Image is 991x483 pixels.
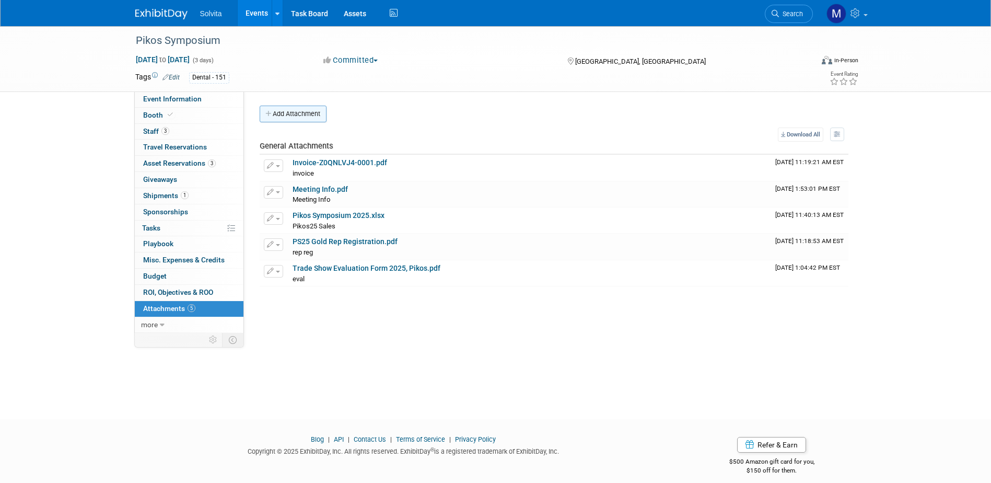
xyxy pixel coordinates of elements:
[135,301,243,317] a: Attachments5
[751,54,859,70] div: Event Format
[293,158,387,167] a: Invoice-Z0QNLVJ4-0001.pdf
[135,9,188,19] img: ExhibitDay
[135,172,243,188] a: Giveaways
[192,57,214,64] span: (3 days)
[455,435,496,443] a: Privacy Policy
[162,74,180,81] a: Edit
[293,275,305,283] span: eval
[135,55,190,64] span: [DATE] [DATE]
[135,140,243,155] a: Travel Reservations
[388,435,394,443] span: |
[260,141,333,151] span: General Attachments
[320,55,382,66] button: Committed
[158,55,168,64] span: to
[135,72,180,84] td: Tags
[135,204,243,220] a: Sponsorships
[771,181,848,208] td: Upload Timestamp
[135,317,243,333] a: more
[345,435,352,443] span: |
[293,237,398,246] a: PS25 Gold Rep Registration.pdf
[826,4,846,24] img: Matthew Burns
[771,234,848,260] td: Upload Timestamp
[135,91,243,107] a: Event Information
[135,269,243,284] a: Budget
[775,211,844,218] span: Upload Timestamp
[775,158,844,166] span: Upload Timestamp
[204,333,223,347] td: Personalize Event Tab Strip
[143,175,177,183] span: Giveaways
[779,10,803,18] span: Search
[293,222,335,230] span: Pikos25 Sales
[135,252,243,268] a: Misc. Expenses & Credits
[143,239,173,248] span: Playbook
[135,188,243,204] a: Shipments1
[334,435,344,443] a: API
[771,260,848,286] td: Upload Timestamp
[447,435,453,443] span: |
[775,264,840,271] span: Upload Timestamp
[132,31,797,50] div: Pikos Symposium
[188,304,195,312] span: 5
[260,106,327,122] button: Add Attachment
[737,437,806,453] a: Refer & Earn
[293,185,348,193] a: Meeting Info.pdf
[135,124,243,140] a: Staff3
[143,159,216,167] span: Asset Reservations
[181,191,189,199] span: 1
[771,208,848,234] td: Upload Timestamp
[135,156,243,171] a: Asset Reservations3
[687,451,856,475] div: $500 Amazon gift card for you,
[143,143,207,151] span: Travel Reservations
[778,128,823,142] a: Download All
[135,444,672,456] div: Copyright © 2025 ExhibitDay, Inc. All rights reserved. ExhibitDay is a registered trademark of Ex...
[775,185,840,192] span: Upload Timestamp
[135,236,243,252] a: Playbook
[325,435,332,443] span: |
[830,72,858,77] div: Event Rating
[822,56,832,64] img: Format-Inperson.png
[208,159,216,167] span: 3
[430,447,434,453] sup: ®
[143,95,202,103] span: Event Information
[687,466,856,475] div: $150 off for them.
[143,208,188,216] span: Sponsorships
[143,288,213,296] span: ROI, Objectives & ROO
[168,112,173,118] i: Booth reservation complete
[396,435,445,443] a: Terms of Service
[142,224,160,232] span: Tasks
[222,333,243,347] td: Toggle Event Tabs
[143,111,175,119] span: Booth
[200,9,222,18] span: Solvita
[293,264,440,272] a: Trade Show Evaluation Form 2025, Pikos.pdf
[293,195,331,203] span: Meeting Info
[311,435,324,443] a: Blog
[143,272,167,280] span: Budget
[143,127,169,135] span: Staff
[775,237,844,245] span: Upload Timestamp
[575,57,706,65] span: [GEOGRAPHIC_DATA], [GEOGRAPHIC_DATA]
[765,5,813,23] a: Search
[771,155,848,181] td: Upload Timestamp
[135,221,243,236] a: Tasks
[189,72,229,83] div: Dental - 151
[143,304,195,313] span: Attachments
[293,248,313,256] span: rep reg
[834,56,858,64] div: In-Person
[143,191,189,200] span: Shipments
[141,320,158,329] span: more
[293,211,384,220] a: Pikos Symposium 2025.xlsx
[135,285,243,301] a: ROI, Objectives & ROO
[161,127,169,135] span: 3
[143,256,225,264] span: Misc. Expenses & Credits
[354,435,386,443] a: Contact Us
[135,108,243,123] a: Booth
[293,169,314,177] span: invoice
